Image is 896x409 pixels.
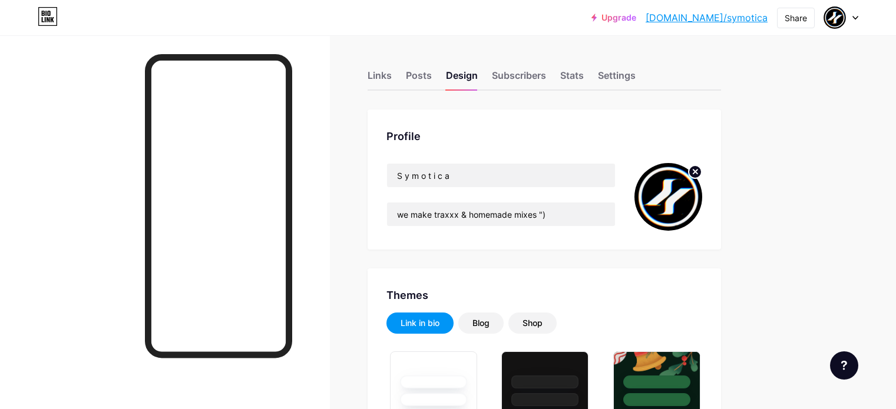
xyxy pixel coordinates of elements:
div: Link in bio [401,317,439,329]
img: Indy Air [634,163,702,231]
a: [DOMAIN_NAME]/symotica [646,11,768,25]
div: Links [368,68,392,89]
div: Settings [598,68,636,89]
div: Posts [406,68,432,89]
input: Name [387,164,615,187]
input: Bio [387,202,615,226]
div: Design [446,68,478,89]
div: Share [785,12,807,24]
a: Upgrade [591,13,636,22]
div: Blog [472,317,490,329]
div: Stats [560,68,584,89]
div: Shop [523,317,543,329]
div: Themes [386,287,702,303]
div: Profile [386,128,702,144]
div: Subscribers [492,68,546,89]
img: Indy Air [824,6,846,29]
